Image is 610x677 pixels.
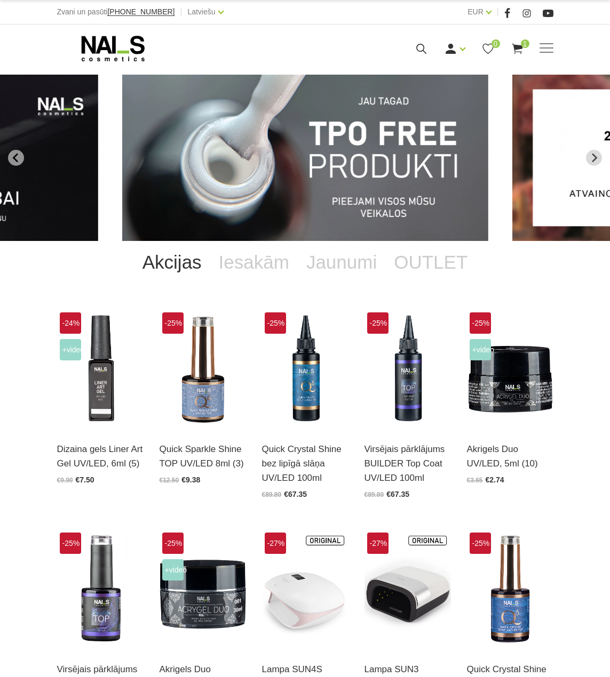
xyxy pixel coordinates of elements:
[365,442,451,486] a: Virsējais pārklājums BUILDER Top Coat UV/LED 100ml
[57,310,144,429] img: Liner Art Gel - UV/LED dizaina gels smalku, vienmērīgu, pigmentētu līniju zīmēšanai.Lielisks palī...
[521,39,529,48] span: 1
[160,442,246,471] a: Quick Sparkle Shine TOP UV/LED 8ml (3)
[470,339,491,360] span: +Video
[470,533,491,554] span: -25%
[467,530,553,649] img: Virsējais pārklājums bez lipīgā slāņa un UV zilā pārklājuma. Nodrošina izcilu spīdumu manikīram l...
[162,533,184,554] span: -25%
[134,241,210,284] a: Akcijas
[470,312,491,334] span: -25%
[586,150,602,166] button: Next slide
[298,241,385,284] a: Jaunumi
[511,42,524,55] a: 1
[486,475,504,484] span: €2.74
[57,442,144,471] a: Dizaina gels Liner Art Gel UV/LED, 6ml (5)
[365,310,451,429] img: Builder Top virsējais pārklājums bez lipīgā slāņa gēllakas/gēla pārklājuma izlīdzināšanai un nost...
[76,475,94,484] span: €7.50
[492,39,500,48] span: 0
[386,490,409,498] span: €67.35
[265,312,286,334] span: -25%
[162,559,184,581] span: +Video
[210,241,298,284] a: Iesakām
[60,312,81,334] span: -24%
[262,442,348,486] a: Quick Crystal Shine bez lipīgā slāņa UV/LED 100ml
[284,490,307,498] span: €67.35
[107,7,175,16] span: [PHONE_NUMBER]
[262,530,348,649] img: Tips:UV LAMPAZīmola nosaukums:SUNUVModeļa numurs: SUNUV4Profesionālā UV/Led lampa.Garantija: 1 ga...
[57,477,73,484] span: €9.90
[8,150,24,166] button: Go to last slide
[160,310,246,429] img: Virsējais pārklājums bez lipīgā slāņa ar mirdzuma efektu.Pieejami 3 veidi:* Starlight - ar smalkā...
[497,5,499,19] span: |
[265,533,286,554] span: -27%
[467,477,483,484] span: €3.65
[262,491,282,498] span: €89.80
[162,312,184,334] span: -25%
[468,5,484,18] a: EUR
[367,533,389,554] span: -27%
[365,530,451,649] img: Modelis: SUNUV 3Jauda: 48WViļņu garums: 365+405nmKalpošanas ilgums: 50000 HRSPogas vadība:10s/30s...
[180,5,182,19] span: |
[367,312,389,334] span: -25%
[57,530,144,649] img: Builder Top virsējais pārklājums bez lipīgā slāņa gellakas/gela pārklājuma izlīdzināšanai un nost...
[481,42,495,55] a: 0
[60,339,81,360] span: +Video
[187,5,215,18] a: Latviešu
[385,241,476,284] a: OUTLET
[160,477,179,484] span: €12.50
[122,75,488,241] li: 1 of 12
[107,8,175,16] a: [PHONE_NUMBER]
[365,491,384,498] span: €89.80
[160,530,246,649] img: Kas ir AKRIGELS “DUO GEL” un kādas problēmas tas risina?• Tas apvieno ērti modelējamā akrigela un...
[467,442,553,471] a: Akrigels Duo UV/LED, 5ml (10)
[181,475,200,484] span: €9.38
[60,533,81,554] span: -25%
[57,5,175,19] div: Zvani un pasūti
[262,310,348,429] img: Virsējais pārklājums bez lipīgā slāņa un UV zilā pārklājuma. Nodrošina izcilu spīdumu manikīram l...
[467,310,553,429] img: Kas ir AKRIGELS “DUO GEL” un kādas problēmas tas risina?• Tas apvieno ērti modelējamā akrigela un...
